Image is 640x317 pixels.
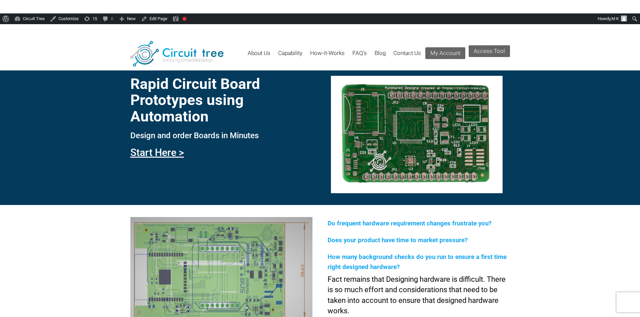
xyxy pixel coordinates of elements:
a: Contact Us [393,45,421,67]
a: Edit Page [138,13,170,24]
a: About Us [248,45,270,67]
span: Does your product have time to market pressure? [328,236,468,244]
a: Blog [375,45,386,67]
img: Circuit Tree [130,41,223,66]
a: Start Here > [130,147,184,158]
a: How-It-Works [310,45,345,67]
span: How many background checks do you run to ensure a first time right designed hardware? [328,253,507,271]
a: Capability [278,45,302,67]
h1: Rapid Circuit Board Prototypes using Automation [130,76,312,124]
span: 15 [92,13,97,24]
span: Do frequent hardware requirement changes frustrate you? [328,220,492,227]
p: Fact remains that Designing hardware is difficult. There is so much effort and considerations tha... [328,274,510,316]
span: 0 [111,13,113,24]
a: Circuit Tree [12,13,47,24]
a: Customize [47,13,81,24]
div: Needs improvement [182,17,186,21]
a: FAQ’s [352,45,367,67]
span: M K [611,16,619,21]
a: My Account [425,47,465,59]
span: New [127,13,136,24]
h3: Design and order Boards in Minutes [130,131,312,140]
a: Howdy, [595,13,630,24]
a: Access Tool [469,45,510,57]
